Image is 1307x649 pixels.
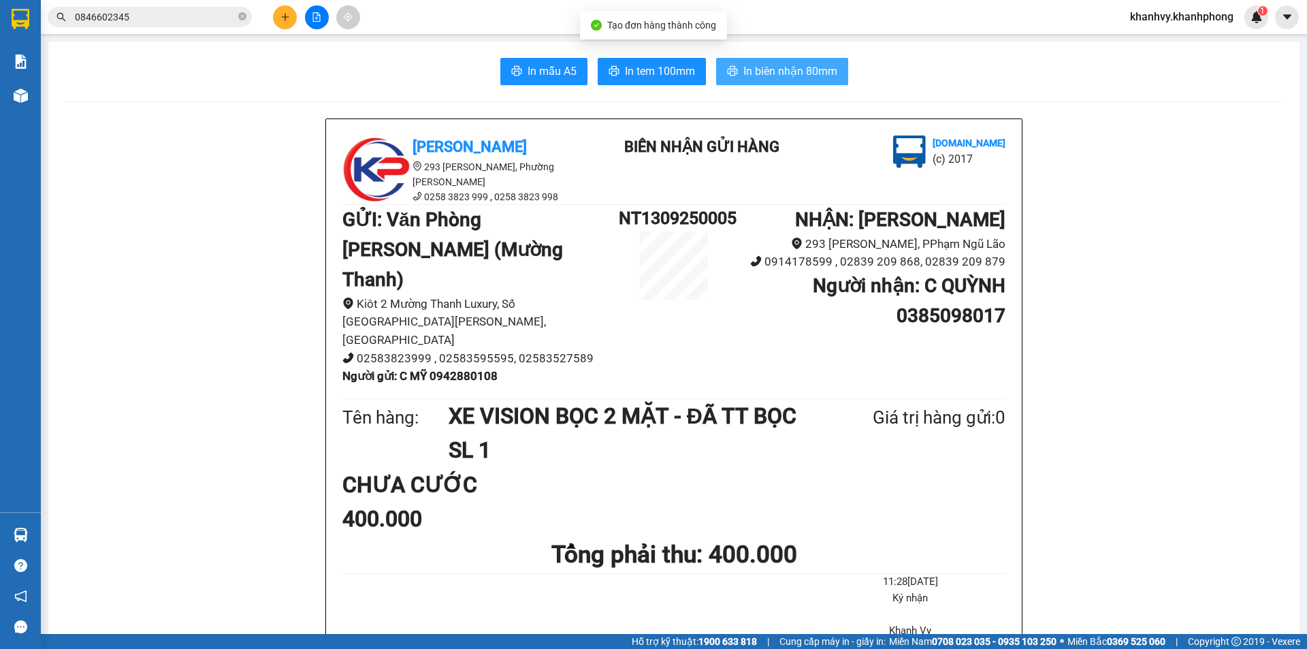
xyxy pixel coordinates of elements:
span: khanhvy.khanhphong [1119,8,1244,25]
span: message [14,620,27,633]
button: printerIn biên nhận 80mm [716,58,848,85]
button: file-add [305,5,329,29]
span: Tạo đơn hàng thành công [607,20,716,31]
button: printerIn tem 100mm [598,58,706,85]
span: close-circle [238,12,246,20]
img: logo.jpg [17,17,85,85]
span: check-circle [591,20,602,31]
span: In biên nhận 80mm [743,63,837,80]
div: Giá trị hàng gửi: 0 [807,404,1005,432]
li: 0914178599 , 02839 209 868, 02839 209 879 [729,253,1005,271]
img: warehouse-icon [14,528,28,542]
b: [PERSON_NAME] [413,138,527,155]
span: ⚪️ [1060,639,1064,644]
span: file-add [312,12,321,22]
span: Miền Bắc [1067,634,1165,649]
span: notification [14,590,27,603]
h1: XE VISION BỌC 2 MẶT - ĐÃ TT BỌC [449,399,807,433]
span: In mẫu A5 [528,63,577,80]
span: phone [413,191,422,201]
span: search [57,12,66,22]
span: 1 [1260,6,1265,16]
span: printer [511,65,522,78]
input: Tìm tên, số ĐT hoặc mã đơn [75,10,236,25]
img: logo.jpg [148,17,180,50]
button: plus [273,5,297,29]
span: Miền Nam [889,634,1056,649]
b: Người nhận : C QUỲNH 0385098017 [813,274,1005,327]
b: BIÊN NHẬN GỬI HÀNG [88,20,131,108]
span: environment [342,298,354,309]
button: aim [336,5,360,29]
div: CHƯA CƯỚC 400.000 [342,468,561,537]
b: [PERSON_NAME] [17,88,77,152]
span: printer [727,65,738,78]
button: caret-down [1275,5,1299,29]
sup: 1 [1258,6,1268,16]
h1: Tổng phải thu: 400.000 [342,536,1005,573]
img: logo-vxr [12,9,29,29]
span: | [1176,634,1178,649]
b: [DOMAIN_NAME] [114,52,187,63]
span: question-circle [14,559,27,572]
span: printer [609,65,619,78]
span: copyright [1231,637,1241,646]
img: warehouse-icon [14,89,28,103]
b: Người gửi : C MỸ 0942880108 [342,369,498,383]
span: environment [791,238,803,249]
span: Cung cấp máy in - giấy in: [779,634,886,649]
li: Ký nhận [816,590,1005,607]
span: Hỗ trợ kỹ thuật: [632,634,757,649]
li: (c) 2017 [933,151,1005,168]
li: (c) 2017 [114,65,187,82]
li: 02583823999 , 02583595595, 02583527589 [342,349,619,368]
strong: 1900 633 818 [698,636,757,647]
b: GỬI : Văn Phòng [PERSON_NAME] (Mường Thanh) [342,208,563,291]
span: plus [280,12,290,22]
img: icon-new-feature [1250,11,1263,23]
span: environment [413,161,422,171]
li: 0258 3823 999 , 0258 3823 998 [342,189,587,204]
li: 293 [PERSON_NAME], PPhạm Ngũ Lão [729,235,1005,253]
span: phone [342,352,354,364]
b: NHẬN : [PERSON_NAME] [795,208,1005,231]
img: logo.jpg [342,136,410,204]
span: close-circle [238,11,246,24]
img: logo.jpg [893,136,926,168]
h1: NT1309250005 [619,205,729,232]
span: aim [343,12,353,22]
li: 293 [PERSON_NAME], Phường [PERSON_NAME] [342,159,587,189]
b: [DOMAIN_NAME] [933,138,1005,148]
li: Khanh Vy [816,623,1005,639]
img: solution-icon [14,54,28,69]
li: 11:28[DATE] [816,574,1005,590]
button: printerIn mẫu A5 [500,58,587,85]
span: phone [750,255,762,267]
span: caret-down [1281,11,1293,23]
span: | [767,634,769,649]
span: In tem 100mm [625,63,695,80]
b: BIÊN NHẬN GỬI HÀNG [624,138,779,155]
h1: SL 1 [449,433,807,467]
div: Tên hàng: [342,404,449,432]
strong: 0369 525 060 [1107,636,1165,647]
li: Kiôt 2 Mường Thanh Luxury, Số [GEOGRAPHIC_DATA][PERSON_NAME], [GEOGRAPHIC_DATA] [342,295,619,349]
strong: 0708 023 035 - 0935 103 250 [932,636,1056,647]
